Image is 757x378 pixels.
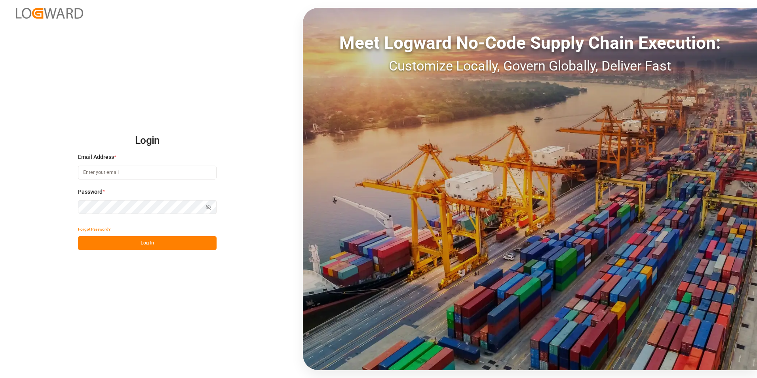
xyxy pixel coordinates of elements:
[303,56,757,76] div: Customize Locally, Govern Globally, Deliver Fast
[78,222,110,236] button: Forgot Password?
[16,8,83,19] img: Logward_new_orange.png
[78,188,103,196] span: Password
[303,30,757,56] div: Meet Logward No-Code Supply Chain Execution:
[78,236,217,250] button: Log In
[78,166,217,179] input: Enter your email
[78,153,114,161] span: Email Address
[78,128,217,153] h2: Login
